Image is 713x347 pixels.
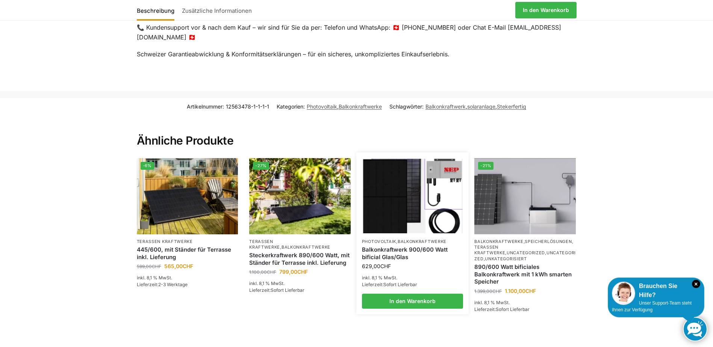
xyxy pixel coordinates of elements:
[474,158,576,234] img: ASE 1000 Batteriespeicher
[137,158,238,234] a: -6%Solar Panel im edlen Schwarz mit Ständer
[525,239,572,244] a: Speicherlösungen
[362,275,463,281] p: inkl. 8,1 % MwSt.
[164,263,193,269] bdi: 565,00
[612,282,700,300] div: Brauchen Sie Hilfe?
[158,282,188,287] span: 2-3 Werktage
[362,239,396,244] a: Photovoltaik
[474,244,505,255] a: Terassen Kraftwerke
[467,103,495,110] a: solaranlage
[507,250,545,255] a: Uncategorized
[398,239,447,244] a: Balkonkraftwerke
[249,287,304,293] span: Lieferzeit:
[380,263,391,269] span: CHF
[474,306,530,312] span: Lieferzeit:
[474,250,576,261] a: Uncategorized
[152,264,161,269] span: CHF
[425,103,466,110] a: Balkonkraftwerk
[282,244,330,250] a: Balkonkraftwerke
[137,158,238,234] img: Solar Panel im edlen Schwarz mit Ständer
[362,246,463,261] a: Balkonkraftwerk 900/600 Watt bificial Glas/Glas
[249,158,351,234] a: -27%Steckerkraftwerk 890/600 Watt, mit Ständer für Terrasse inkl. Lieferung
[249,280,351,287] p: inkl. 8,1 % MwSt.
[474,239,523,244] a: Balkonkraftwerke
[485,256,527,261] a: Unkategorisiert
[389,103,526,110] span: Schlagwörter: , ,
[474,263,576,285] a: 890/600 Watt bificiales Balkonkraftwerk mit 1 kWh smarten Speicher
[362,263,391,269] bdi: 629,00
[612,300,692,312] span: Unser Support-Team steht Ihnen zur Verfügung
[692,280,700,288] i: Schließen
[137,23,577,42] p: 📞 Kundensupport vor & nach dem Kauf – wir sind für Sie da per: Telefon und WhatsApp: 🇨🇭 [PHONE_NU...
[474,288,502,294] bdi: 1.399,00
[187,103,269,110] span: Artikelnummer:
[249,158,351,234] img: Steckerkraftwerk 890/600 Watt, mit Ständer für Terrasse inkl. Lieferung
[497,103,526,110] a: Stekerfertig
[271,287,304,293] span: Sofort Lieferbar
[249,239,280,250] a: Terassen Kraftwerke
[277,103,382,110] span: Kategorien: ,
[362,239,463,244] p: ,
[137,282,188,287] span: Lieferzeit:
[363,159,462,234] img: Bificiales Hochleistungsmodul
[474,299,576,306] p: inkl. 8,1 % MwSt.
[297,269,308,275] span: CHF
[474,158,576,234] a: -21%ASE 1000 Batteriespeicher
[137,50,577,59] p: Schweizer Garantieabwicklung & Konformitätserklärungen – für ein sicheres, unkompliziertes Einkau...
[137,239,193,244] a: Terassen Kraftwerke
[474,239,576,262] p: , , , , ,
[249,269,276,275] bdi: 1.100,00
[492,288,502,294] span: CHF
[505,288,536,294] bdi: 1.100,00
[362,282,417,287] span: Lieferzeit:
[267,269,276,275] span: CHF
[137,116,577,148] h2: Ähnliche Produkte
[137,264,161,269] bdi: 599,00
[226,103,269,110] span: 12563478-1-1-1-1
[362,294,463,309] a: In den Warenkorb legen: „Balkonkraftwerk 900/600 Watt bificial Glas/Glas“
[249,239,351,250] p: ,
[525,288,536,294] span: CHF
[383,282,417,287] span: Sofort Lieferbar
[137,275,238,281] p: inkl. 8,1 % MwSt.
[307,103,337,110] a: Photovoltaik
[137,246,238,261] a: 445/600, mit Ständer für Terrasse inkl. Lieferung
[612,282,635,305] img: Customer service
[339,103,382,110] a: Balkonkraftwerke
[249,252,351,266] a: Steckerkraftwerk 890/600 Watt, mit Ständer für Terrasse inkl. Lieferung
[496,306,530,312] span: Sofort Lieferbar
[279,269,308,275] bdi: 799,00
[183,263,193,269] span: CHF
